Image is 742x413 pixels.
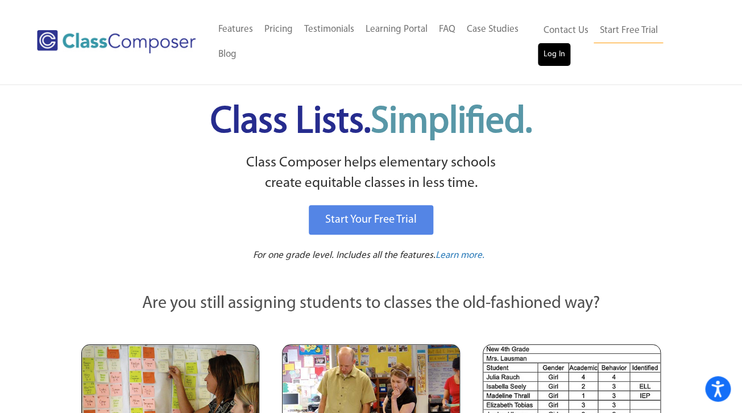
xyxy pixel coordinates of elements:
a: Contact Us [538,18,594,43]
a: Log In [538,43,570,66]
a: Pricing [259,17,299,42]
nav: Header Menu [213,17,538,67]
span: Start Your Free Trial [325,214,417,226]
span: Simplified. [371,104,532,141]
a: Start Free Trial [594,18,663,44]
a: Testimonials [299,17,360,42]
p: Are you still assigning students to classes the old-fashioned way? [81,291,661,316]
a: Features [213,17,259,42]
a: Blog [213,42,242,67]
a: Learn more. [436,249,484,263]
nav: Header Menu [538,18,697,66]
a: Start Your Free Trial [309,205,433,235]
img: Class Composer [37,30,196,53]
a: Case Studies [461,17,524,42]
a: FAQ [433,17,461,42]
span: Learn more. [436,251,484,260]
a: Learning Portal [360,17,433,42]
p: Class Composer helps elementary schools create equitable classes in less time. [80,153,663,194]
span: Class Lists. [210,104,532,141]
span: For one grade level. Includes all the features. [253,251,436,260]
